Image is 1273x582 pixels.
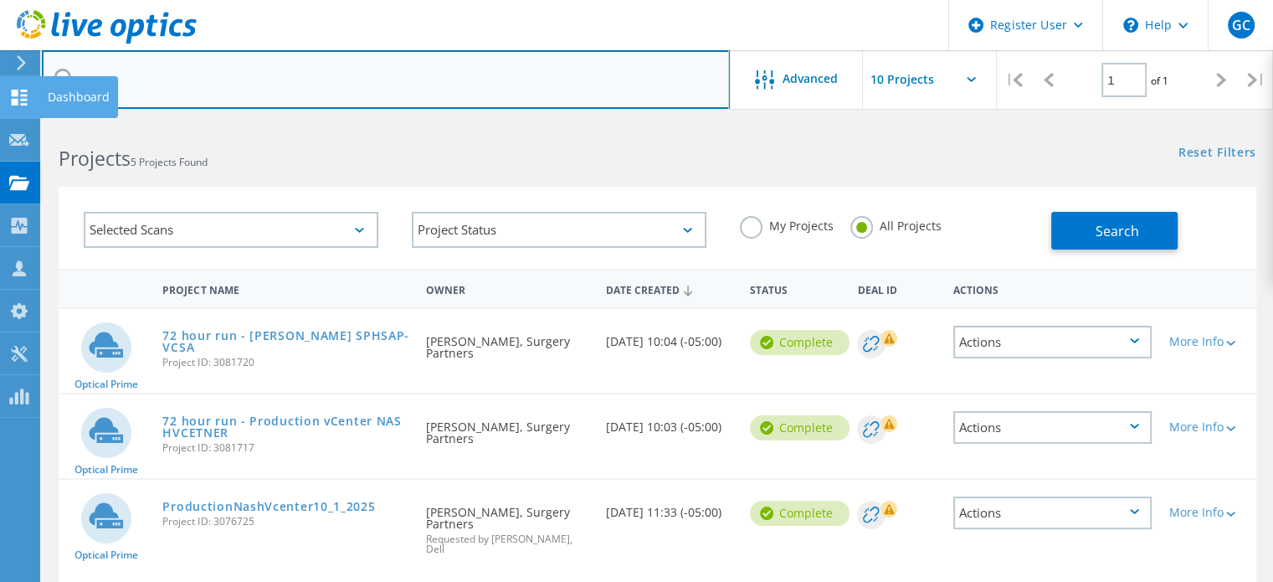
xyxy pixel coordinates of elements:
button: Search [1051,212,1178,250]
span: Requested by [PERSON_NAME], Dell [426,534,589,554]
div: More Info [1168,421,1247,433]
a: 72 hour run - Production vCenter NASHVCETNER [162,415,409,439]
input: Search projects by name, owner, ID, company, etc [42,50,730,109]
div: Project Status [412,212,706,248]
div: Selected Scans [84,212,378,248]
div: Complete [750,501,850,526]
div: Project Name [154,273,418,304]
div: Actions [953,411,1152,444]
span: Search [1096,222,1139,240]
a: Live Optics Dashboard [17,35,197,47]
div: [PERSON_NAME], Surgery Partners [418,480,598,571]
div: Complete [750,330,850,355]
span: Optical Prime [74,550,138,560]
svg: \n [1123,18,1138,33]
div: [DATE] 10:04 (-05:00) [598,309,742,364]
label: My Projects [740,216,834,232]
a: ProductionNashVcenter10_1_2025 [162,501,375,512]
div: More Info [1168,336,1247,348]
div: | [1239,50,1273,110]
div: More Info [1168,507,1247,518]
a: Reset Filters [1178,147,1256,161]
b: Projects [59,145,131,172]
div: Status [742,273,850,304]
div: Actions [953,326,1152,358]
span: Optical Prime [74,465,138,475]
span: Project ID: 3081720 [162,358,409,368]
div: [PERSON_NAME], Surgery Partners [418,309,598,376]
div: Owner [418,273,598,304]
span: Advanced [783,73,838,85]
span: Optical Prime [74,379,138,389]
div: Actions [953,497,1152,529]
div: Deal Id [849,273,944,304]
span: 5 Projects Found [131,155,208,169]
div: Complete [750,415,850,440]
label: All Projects [850,216,942,232]
div: [PERSON_NAME], Surgery Partners [418,394,598,461]
div: Dashboard [48,91,110,103]
div: Date Created [598,273,742,305]
div: [DATE] 11:33 (-05:00) [598,480,742,535]
span: GC [1231,18,1250,32]
div: [DATE] 10:03 (-05:00) [598,394,742,450]
a: 72 hour run - [PERSON_NAME] SPHSAP-VCSA [162,330,409,353]
div: Actions [945,273,1161,304]
div: | [997,50,1031,110]
span: Project ID: 3076725 [162,517,409,527]
span: Project ID: 3081717 [162,443,409,453]
span: of 1 [1151,74,1168,88]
